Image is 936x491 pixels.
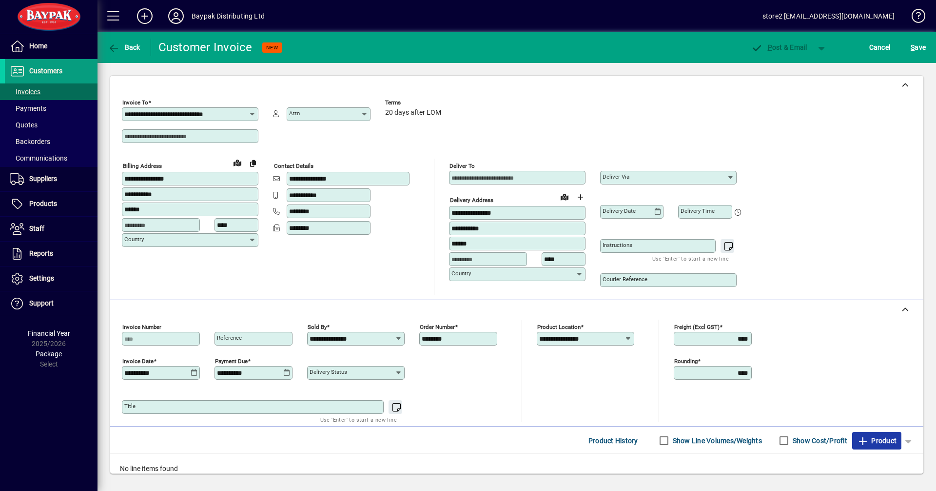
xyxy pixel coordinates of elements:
span: Customers [29,67,62,75]
span: S [911,43,915,51]
mat-label: Payment due [215,358,248,365]
button: Back [105,39,143,56]
span: Package [36,350,62,358]
div: No line items found [110,454,923,484]
span: Home [29,42,47,50]
mat-label: Delivery date [603,207,636,214]
mat-label: Order number [420,324,455,330]
mat-label: Sold by [308,324,327,330]
span: Support [29,299,54,307]
mat-label: Invoice date [122,358,154,365]
span: Communications [10,154,67,162]
mat-label: Freight (excl GST) [674,324,720,330]
button: Cancel [867,39,893,56]
mat-label: Instructions [603,242,632,248]
mat-hint: Use 'Enter' to start a new line [320,414,397,425]
span: Staff [29,225,44,232]
mat-label: Invoice number [122,324,161,330]
div: Baypak Distributing Ltd [192,8,265,24]
span: Terms [385,100,444,106]
span: Invoices [10,88,40,96]
a: Reports [5,242,97,266]
mat-label: Reference [217,334,242,341]
a: Quotes [5,117,97,133]
button: Product History [585,432,642,450]
app-page-header-button: Back [97,39,151,56]
mat-hint: Use 'Enter' to start a new line [652,253,729,264]
mat-label: Deliver To [449,163,475,169]
button: Choose address [572,189,588,205]
mat-label: Country [124,236,144,243]
span: Financial Year [28,329,70,337]
mat-label: Country [451,270,471,277]
mat-label: Attn [289,110,300,117]
div: Customer Invoice [158,40,253,55]
button: Profile [160,7,192,25]
a: Support [5,291,97,316]
span: Settings [29,274,54,282]
button: Save [908,39,928,56]
mat-label: Product location [537,324,581,330]
span: Reports [29,249,53,257]
a: Invoices [5,83,97,100]
mat-label: Deliver via [603,173,629,180]
label: Show Line Volumes/Weights [671,436,762,446]
a: Backorders [5,133,97,150]
span: 20 days after EOM [385,109,441,117]
span: Back [108,43,140,51]
a: Communications [5,150,97,166]
a: Settings [5,266,97,291]
span: Payments [10,104,46,112]
span: Product [857,433,897,449]
a: View on map [557,189,572,205]
a: Products [5,192,97,216]
span: Backorders [10,138,50,145]
span: Quotes [10,121,38,129]
span: Products [29,200,57,207]
span: ave [911,40,926,55]
a: View on map [230,155,245,170]
span: Product History [588,433,638,449]
mat-label: Delivery status [310,368,347,375]
button: Add [129,7,160,25]
label: Show Cost/Profit [791,436,847,446]
span: ost & Email [751,43,807,51]
mat-label: Title [124,403,136,409]
mat-label: Courier Reference [603,276,647,283]
span: P [768,43,772,51]
div: store2 [EMAIL_ADDRESS][DOMAIN_NAME] [762,8,895,24]
mat-label: Invoice To [122,99,148,106]
button: Product [852,432,901,450]
a: Payments [5,100,97,117]
mat-label: Rounding [674,358,698,365]
a: Staff [5,217,97,241]
a: Suppliers [5,167,97,191]
span: Suppliers [29,175,57,183]
a: Home [5,34,97,59]
button: Copy to Delivery address [245,155,261,171]
button: Post & Email [746,39,812,56]
a: Knowledge Base [904,2,924,34]
span: Cancel [869,40,891,55]
mat-label: Delivery time [681,207,715,214]
span: NEW [266,44,278,51]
